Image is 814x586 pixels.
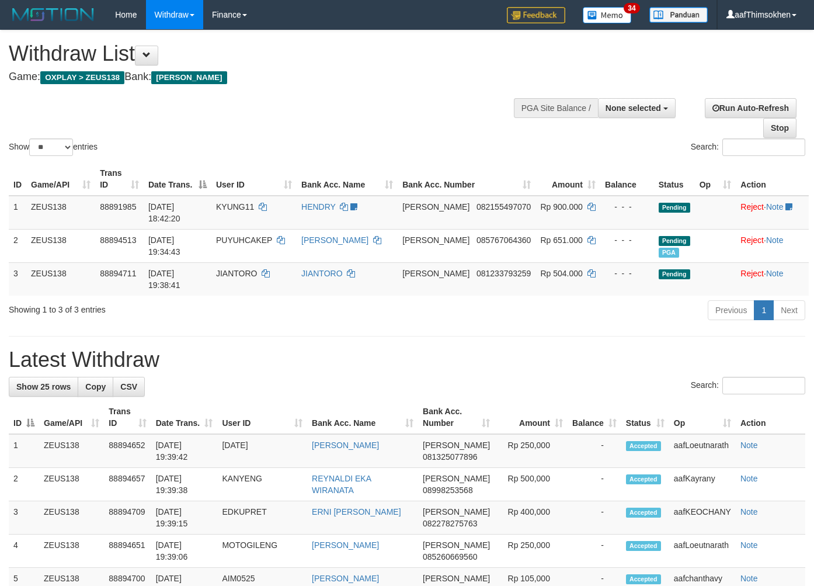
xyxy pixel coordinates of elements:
a: Note [740,507,758,516]
span: Rp 651.000 [540,235,582,245]
span: JIANTORO [216,269,258,278]
td: - [568,434,621,468]
th: Bank Acc. Name: activate to sort column ascending [307,401,418,434]
span: 34 [624,3,639,13]
td: Rp 250,000 [495,434,568,468]
th: Op: activate to sort column ascending [695,162,736,196]
h4: Game: Bank: [9,71,531,83]
h1: Latest Withdraw [9,348,805,372]
th: Amount: activate to sort column ascending [535,162,600,196]
span: Copy 081233793259 to clipboard [476,269,531,278]
td: · [736,196,809,230]
td: Rp 400,000 [495,501,568,535]
span: Copy [85,382,106,391]
a: Run Auto-Refresh [705,98,796,118]
td: ZEUS138 [26,229,95,262]
th: Trans ID: activate to sort column ascending [95,162,144,196]
div: Showing 1 to 3 of 3 entries [9,299,331,315]
a: Show 25 rows [9,377,78,397]
th: User ID: activate to sort column ascending [217,401,307,434]
th: Bank Acc. Number: activate to sort column ascending [398,162,535,196]
span: 88894711 [100,269,136,278]
a: Note [740,441,758,450]
td: 88894709 [104,501,151,535]
th: User ID: activate to sort column ascending [211,162,297,196]
td: [DATE] 19:39:42 [151,434,218,468]
a: Stop [763,118,796,138]
span: [PERSON_NAME] [423,441,490,450]
span: Marked by aafanarl [659,248,679,258]
span: Copy 082155497070 to clipboard [476,202,531,211]
span: [PERSON_NAME] [402,202,469,211]
a: REYNALDI EKA WIRANATA [312,474,371,495]
span: None selected [606,103,661,113]
th: Game/API: activate to sort column ascending [39,401,104,434]
th: Status: activate to sort column ascending [621,401,669,434]
span: [DATE] 18:42:20 [148,202,180,223]
img: Button%20Memo.svg [583,7,632,23]
td: Rp 500,000 [495,468,568,501]
th: ID: activate to sort column descending [9,401,39,434]
td: MOTOGILENG [217,535,307,568]
td: [DATE] 19:39:38 [151,468,218,501]
td: 88894657 [104,468,151,501]
a: [PERSON_NAME] [312,540,379,550]
th: Action [736,162,809,196]
span: [PERSON_NAME] [423,574,490,583]
span: [DATE] 19:34:43 [148,235,180,256]
span: Copy 085767064360 to clipboard [476,235,531,245]
td: ZEUS138 [39,501,104,535]
div: - - - [605,234,649,246]
td: 1 [9,434,39,468]
td: - [568,501,621,535]
input: Search: [722,377,805,394]
td: [DATE] 19:39:06 [151,535,218,568]
td: 3 [9,262,26,296]
a: Copy [78,377,113,397]
td: 3 [9,501,39,535]
div: - - - [605,268,649,279]
td: aafLoeutnarath [669,535,736,568]
td: ZEUS138 [26,262,95,296]
td: KANYENG [217,468,307,501]
a: Note [766,202,784,211]
a: Note [740,474,758,483]
a: Reject [740,269,764,278]
span: Accepted [626,474,661,484]
span: Accepted [626,441,661,451]
span: PUYUHCAKEP [216,235,272,245]
td: - [568,535,621,568]
td: [DATE] 19:39:15 [151,501,218,535]
a: Note [740,540,758,550]
span: Accepted [626,541,661,551]
img: MOTION_logo.png [9,6,98,23]
th: Date Trans.: activate to sort column descending [144,162,211,196]
a: CSV [113,377,145,397]
span: CSV [120,382,137,391]
th: Balance [600,162,654,196]
span: Show 25 rows [16,382,71,391]
div: PGA Site Balance / [514,98,598,118]
span: [DATE] 19:38:41 [148,269,180,290]
td: 2 [9,229,26,262]
span: 88894513 [100,235,136,245]
a: Reject [740,235,764,245]
img: panduan.png [649,7,708,23]
td: 88894651 [104,535,151,568]
label: Show entries [9,138,98,156]
span: OXPLAY > ZEUS138 [40,71,124,84]
span: Rp 504.000 [540,269,582,278]
label: Search: [691,377,805,394]
span: [PERSON_NAME] [402,235,469,245]
td: Rp 250,000 [495,535,568,568]
a: 1 [754,300,774,320]
a: Previous [708,300,754,320]
a: ERNI [PERSON_NAME] [312,507,401,516]
td: ZEUS138 [26,196,95,230]
span: Pending [659,203,690,213]
td: ZEUS138 [39,468,104,501]
a: Reject [740,202,764,211]
th: Op: activate to sort column ascending [669,401,736,434]
span: [PERSON_NAME] [423,474,490,483]
a: HENDRY [301,202,336,211]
